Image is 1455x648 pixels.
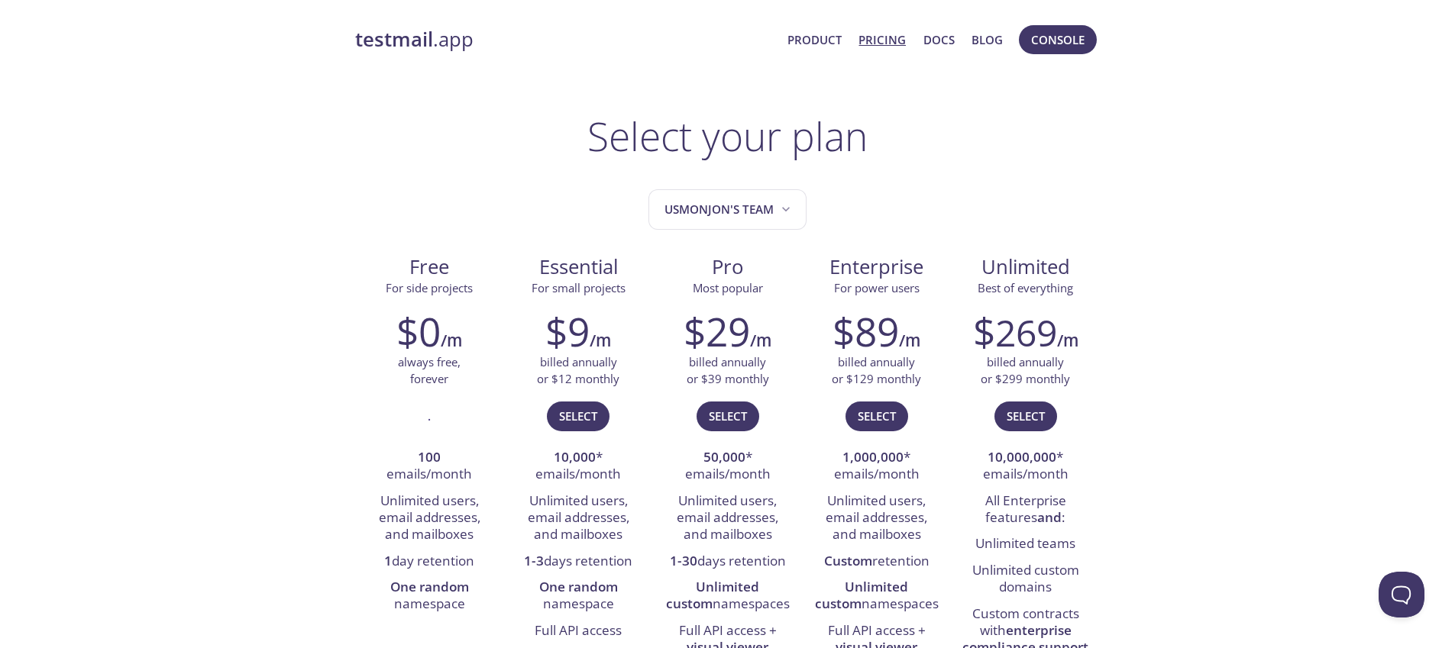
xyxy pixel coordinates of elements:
[367,575,493,618] li: namespace
[665,254,790,280] span: Pro
[587,113,868,159] h1: Select your plan
[1031,30,1085,50] span: Console
[590,327,611,353] h6: /m
[846,401,908,430] button: Select
[539,578,618,595] strong: One random
[648,189,807,230] button: Usmonjon's team
[697,401,759,430] button: Select
[670,552,697,569] strong: 1-30
[787,30,842,50] a: Product
[994,401,1057,430] button: Select
[516,575,642,618] li: namespace
[418,448,441,466] strong: 100
[962,488,1088,532] li: All Enterprise features :
[664,488,791,549] li: Unlimited users, email addresses, and mailboxes
[516,445,642,488] li: * emails/month
[824,552,872,569] strong: Custom
[978,280,1073,295] span: Best of everything
[858,406,896,426] span: Select
[537,354,619,387] p: billed annually or $12 monthly
[842,448,904,466] strong: 1,000,000
[355,26,433,53] strong: testmail
[858,30,906,50] a: Pricing
[962,531,1088,557] li: Unlimited teams
[833,308,899,354] h2: $89
[664,549,791,575] li: days retention
[516,488,642,549] li: Unlimited users, email addresses, and mailboxes
[973,308,1057,354] h2: $
[367,549,493,575] li: day retention
[441,327,462,353] h6: /m
[815,578,909,612] strong: Unlimited custom
[532,280,626,295] span: For small projects
[972,30,1003,50] a: Blog
[687,354,769,387] p: billed annually or $39 monthly
[813,575,939,618] li: namespaces
[367,488,493,549] li: Unlimited users, email addresses, and mailboxes
[750,327,771,353] h6: /m
[554,448,596,466] strong: 10,000
[814,254,939,280] span: Enterprise
[1019,25,1097,54] button: Console
[899,327,920,353] h6: /m
[923,30,955,50] a: Docs
[962,558,1088,601] li: Unlimited custom domains
[813,549,939,575] li: retention
[703,448,745,466] strong: 50,000
[547,401,609,430] button: Select
[664,199,794,220] span: Usmonjon's team
[355,27,776,53] a: testmail.app
[709,406,747,426] span: Select
[398,354,461,387] p: always free, forever
[981,354,1070,387] p: billed annually or $299 monthly
[396,308,441,354] h2: $0
[664,575,791,618] li: namespaces
[545,308,590,354] h2: $9
[1007,406,1045,426] span: Select
[386,280,473,295] span: For side projects
[981,253,1070,280] span: Unlimited
[813,488,939,549] li: Unlimited users, email addresses, and mailboxes
[367,254,492,280] span: Free
[516,254,641,280] span: Essential
[834,280,920,295] span: For power users
[384,552,392,569] strong: 1
[1037,508,1062,526] strong: and
[516,618,642,644] li: Full API access
[367,445,493,488] li: emails/month
[664,445,791,488] li: * emails/month
[962,445,1088,488] li: * emails/month
[684,308,750,354] h2: $29
[693,280,763,295] span: Most popular
[524,552,544,569] strong: 1-3
[813,445,939,488] li: * emails/month
[1379,572,1424,617] iframe: Help Scout Beacon - Open
[988,448,1056,466] strong: 10,000,000
[832,354,921,387] p: billed annually or $129 monthly
[390,578,469,595] strong: One random
[516,549,642,575] li: days retention
[1057,327,1078,353] h6: /m
[559,406,597,426] span: Select
[995,308,1057,357] span: 269
[666,578,760,612] strong: Unlimited custom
